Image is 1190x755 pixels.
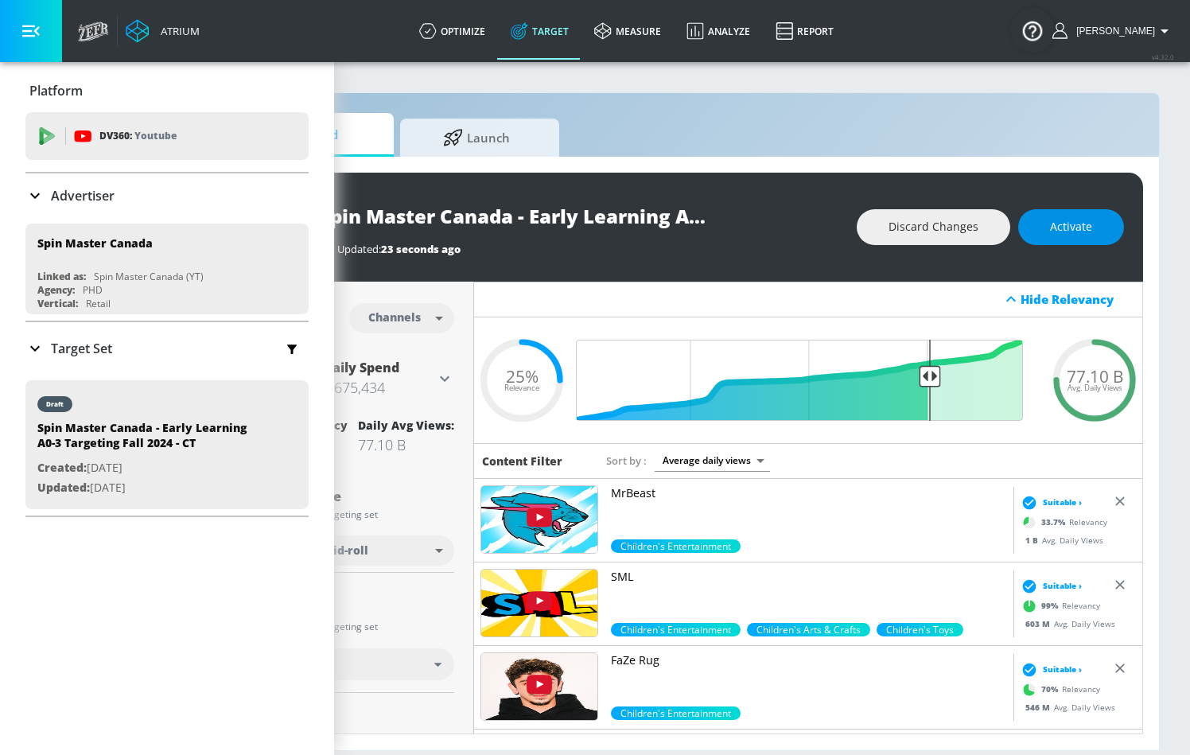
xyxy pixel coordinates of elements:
a: MrBeast [611,485,1007,539]
a: FaZe Rug [611,652,1007,706]
span: Children's Arts & Crafts [747,623,870,636]
div: Atrium [154,24,200,38]
div: Avg. Daily Views [1017,534,1103,546]
div: Relevancy [1017,677,1100,701]
img: UUX6OQ3DkcsbYNE6H8uQQuVA [481,486,597,553]
a: Report [763,2,846,60]
span: login as: kylie.geatz@zefr.com [1070,25,1155,37]
span: Children's Entertainment [611,706,741,720]
div: Include in your targeting set [255,622,454,632]
div: Advertiser [25,173,309,218]
div: Daily Avg Views: [358,418,454,433]
a: Atrium [126,19,200,43]
button: [PERSON_NAME] [1052,21,1174,41]
a: Target [498,2,581,60]
button: Open Resource Center [1010,8,1055,53]
div: Channels [360,310,429,324]
img: UUilwZiBBfI9X6yiZRzWty8Q [481,653,597,720]
div: Estimated Daily Spend$472,804 - $675,434 [255,359,454,399]
div: Target Set [25,322,309,375]
div: Languages [255,602,454,615]
div: Avg. Daily Views [1017,701,1115,713]
div: Territories [255,722,454,735]
h3: $472,804 - $675,434 [255,376,435,399]
span: 603 M [1025,617,1054,629]
span: Created: [37,460,87,475]
div: draftSpin Master Canada - Early Learning A0-3 Targeting Fall 2024 - CTCreated:[DATE]Updated:[DATE] [25,380,309,509]
div: Spin Master Canada - Early Learning A0-3 Targeting Fall 2024 - CT [37,420,260,458]
div: 77.10 B [358,435,454,454]
div: 99.0% [747,623,870,636]
p: [DATE] [37,478,260,498]
div: draft [46,400,64,408]
div: Relevancy [1017,593,1100,617]
p: MrBeast [611,485,1007,501]
span: Sort by [606,453,647,468]
span: 546 M [1025,701,1054,712]
span: Launch [416,119,537,157]
span: 70 % [1041,683,1062,695]
button: Discard Changes [857,209,1010,245]
input: Final Threshold [585,340,1031,421]
span: 99 % [1041,600,1062,612]
span: Relevance [504,384,539,392]
span: v 4.32.0 [1152,53,1174,61]
img: UUnSWkrRWNQWNhDusoWr_HXQ [481,570,597,636]
div: Spin Master Canada (YT) [94,270,204,283]
span: 77.10 B [1067,368,1123,384]
div: DV360: Youtube [25,112,309,160]
p: Youtube [134,127,177,144]
div: Suitable › [1017,661,1082,677]
a: SML [611,569,1007,623]
a: measure [581,2,674,60]
div: 33.7% [611,539,741,553]
span: 23 seconds ago [381,242,461,256]
div: Hide Relevancy [474,282,1142,317]
p: SML [611,569,1007,585]
span: Children's Entertainment [611,539,741,553]
p: Advertiser [51,187,115,204]
div: Hide Relevancy [1021,291,1134,307]
span: Children's Entertainment [611,623,741,636]
div: Average daily views [655,449,770,471]
div: Last Updated: [315,242,841,256]
span: 25% [506,368,539,384]
button: Activate [1018,209,1124,245]
div: Platform [25,68,309,113]
h6: Content Filter [482,453,562,469]
span: 1 B [1025,534,1042,545]
div: Spin Master CanadaLinked as:Spin Master Canada (YT)Agency:PHDVertical:Retail [25,224,309,314]
div: Suitable › [1017,494,1082,510]
div: Suitable › [1017,578,1082,593]
span: Suitable › [1043,664,1082,675]
p: Platform [29,82,83,99]
span: Suitable › [1043,496,1082,508]
div: 99.0% [877,623,963,636]
div: Spin Master Canada [37,235,153,251]
a: Analyze [674,2,763,60]
span: Avg. Daily Views [1067,384,1122,392]
div: Agency: [37,283,75,297]
span: Suitable › [1043,580,1082,592]
span: Activate [1050,217,1092,237]
p: Target Set [51,340,112,357]
p: FaZe Rug [611,652,1007,668]
div: 70.0% [611,706,741,720]
a: optimize [406,2,498,60]
div: PHD [83,283,103,297]
div: Relevancy [1017,510,1107,534]
div: Vertical: [37,297,78,310]
p: [DATE] [37,458,260,478]
div: 99.0% [611,623,741,636]
span: Updated: [37,480,90,495]
div: Content Type [255,490,454,503]
span: Children's Toys [877,623,963,636]
div: Retail [86,297,111,310]
span: 33.7 % [1041,516,1069,528]
div: Include in your targeting set [255,510,454,520]
div: English [255,648,454,680]
p: DV360: [99,127,177,145]
span: Discard Changes [889,217,978,237]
